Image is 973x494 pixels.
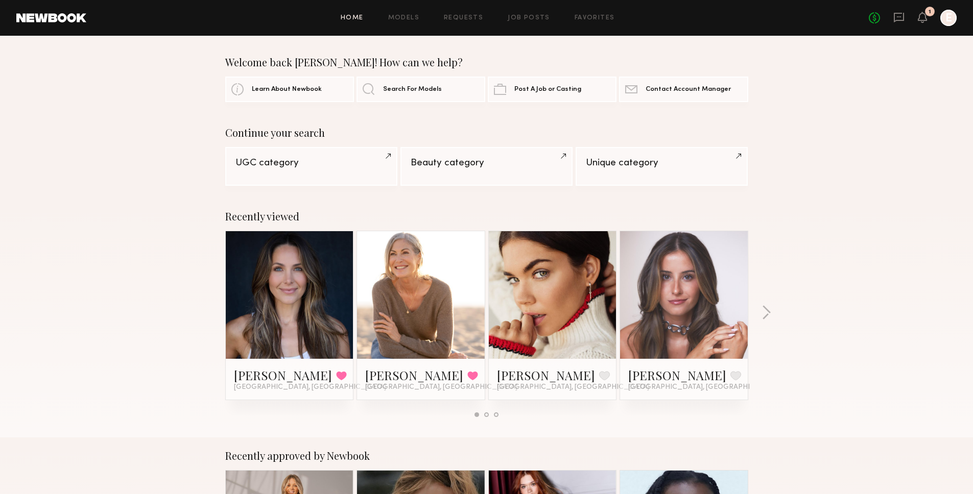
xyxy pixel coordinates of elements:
a: [PERSON_NAME] [365,367,463,383]
span: [GEOGRAPHIC_DATA], [GEOGRAPHIC_DATA] [234,383,386,391]
a: Contact Account Manager [619,77,748,102]
span: Learn About Newbook [252,86,322,93]
div: Welcome back [PERSON_NAME]! How can we help? [225,56,748,68]
span: [GEOGRAPHIC_DATA], [GEOGRAPHIC_DATA] [365,383,517,391]
a: E [940,10,957,26]
a: Favorites [575,15,615,21]
div: 1 [929,9,931,15]
div: Beauty category [411,158,562,168]
div: Unique category [586,158,738,168]
div: Continue your search [225,127,748,139]
a: Requests [444,15,483,21]
span: [GEOGRAPHIC_DATA], [GEOGRAPHIC_DATA] [497,383,649,391]
div: UGC category [235,158,387,168]
span: Search For Models [383,86,442,93]
a: [PERSON_NAME] [234,367,332,383]
a: Unique category [576,147,748,186]
span: Post A Job or Casting [514,86,581,93]
span: [GEOGRAPHIC_DATA], [GEOGRAPHIC_DATA] [628,383,780,391]
div: Recently approved by Newbook [225,450,748,462]
a: [PERSON_NAME] [497,367,595,383]
a: UGC category [225,147,397,186]
a: Beauty category [400,147,573,186]
a: Job Posts [508,15,550,21]
span: Contact Account Manager [646,86,731,93]
a: Home [341,15,364,21]
a: Models [388,15,419,21]
a: Learn About Newbook [225,77,354,102]
a: [PERSON_NAME] [628,367,726,383]
a: Search For Models [357,77,485,102]
div: Recently viewed [225,210,748,223]
a: Post A Job or Casting [488,77,616,102]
